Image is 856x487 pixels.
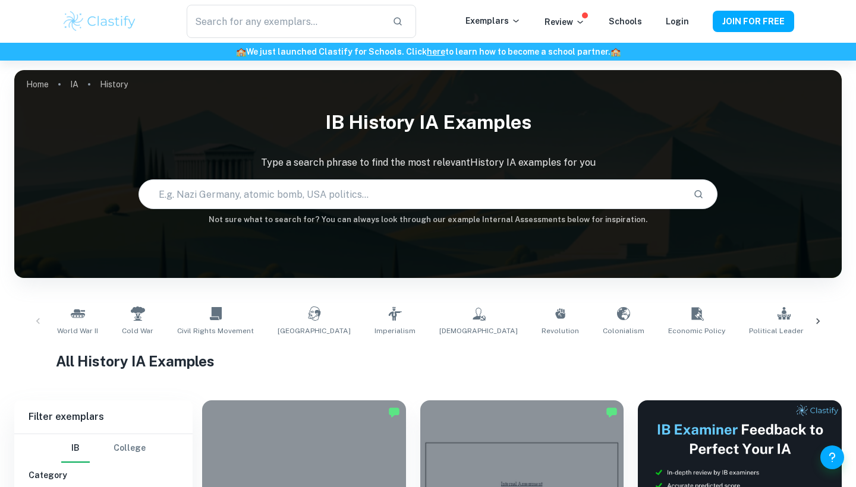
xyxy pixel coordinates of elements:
span: 🏫 [236,47,246,56]
input: E.g. Nazi Germany, atomic bomb, USA politics... [139,178,684,211]
h6: We just launched Clastify for Schools. Click to learn how to become a school partner. [2,45,854,58]
span: 🏫 [610,47,621,56]
a: here [427,47,445,56]
span: World War II [57,325,98,336]
img: Marked [388,406,400,418]
p: History [100,78,128,91]
a: Login [666,17,689,26]
h6: Not sure what to search for? You can always look through our example Internal Assessments below f... [14,214,842,226]
span: [DEMOGRAPHIC_DATA] [439,325,518,336]
span: Political Leadership [749,325,819,336]
a: IA [70,76,78,93]
h1: All History IA Examples [56,350,801,372]
h1: IB History IA examples [14,103,842,141]
h6: Filter exemplars [14,400,193,434]
button: JOIN FOR FREE [713,11,794,32]
p: Review [545,15,585,29]
span: Cold War [122,325,153,336]
a: Schools [609,17,642,26]
button: IB [61,434,90,463]
span: Imperialism [374,325,416,336]
span: [GEOGRAPHIC_DATA] [278,325,351,336]
span: Revolution [542,325,579,336]
span: Colonialism [603,325,644,336]
button: Help and Feedback [820,445,844,469]
p: Exemplars [465,14,521,27]
span: Civil Rights Movement [177,325,254,336]
span: Economic Policy [668,325,725,336]
div: Filter type choice [61,434,146,463]
button: Search [688,184,709,204]
input: Search for any exemplars... [187,5,383,38]
p: Type a search phrase to find the most relevant History IA examples for you [14,156,842,170]
img: Clastify logo [62,10,137,33]
h6: Category [29,469,178,482]
a: Home [26,76,49,93]
button: College [114,434,146,463]
img: Marked [606,406,618,418]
